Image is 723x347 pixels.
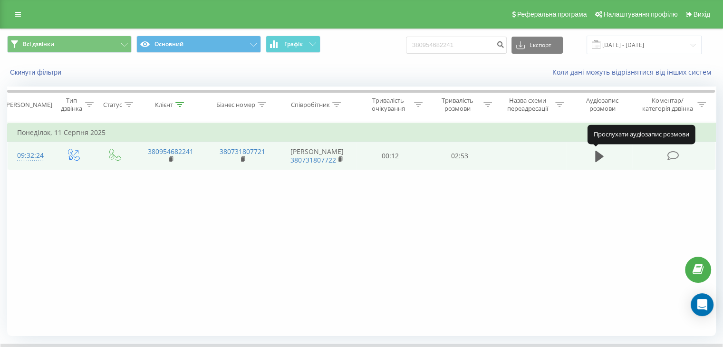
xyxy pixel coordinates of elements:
[552,67,716,77] a: Коли дані можуть відрізнятися вiд інших систем
[406,37,507,54] input: Пошук за номером
[356,142,425,170] td: 00:12
[511,37,563,54] button: Експорт
[220,147,265,156] a: 380731807721
[575,96,630,113] div: Аудіозапис розмови
[517,10,587,18] span: Реферальна програма
[7,68,66,77] button: Скинути фільтри
[588,125,695,144] div: Прослухати аудіозапис розмови
[603,10,677,18] span: Налаштування профілю
[17,146,42,165] div: 09:32:24
[290,155,336,164] a: 380731807722
[434,96,481,113] div: Тривалість розмови
[691,293,713,316] div: Open Intercom Messenger
[60,96,82,113] div: Тип дзвінка
[23,40,54,48] span: Всі дзвінки
[279,142,356,170] td: [PERSON_NAME]
[266,36,320,53] button: Графік
[365,96,412,113] div: Тривалість очікування
[155,101,173,109] div: Клієнт
[4,101,52,109] div: [PERSON_NAME]
[7,36,132,53] button: Всі дзвінки
[148,147,193,156] a: 380954682241
[103,101,122,109] div: Статус
[503,96,553,113] div: Назва схеми переадресації
[291,101,330,109] div: Співробітник
[639,96,695,113] div: Коментар/категорія дзвінка
[425,142,494,170] td: 02:53
[8,123,716,142] td: Понеділок, 11 Серпня 2025
[216,101,255,109] div: Бізнес номер
[694,10,710,18] span: Вихід
[284,41,303,48] span: Графік
[136,36,261,53] button: Основний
